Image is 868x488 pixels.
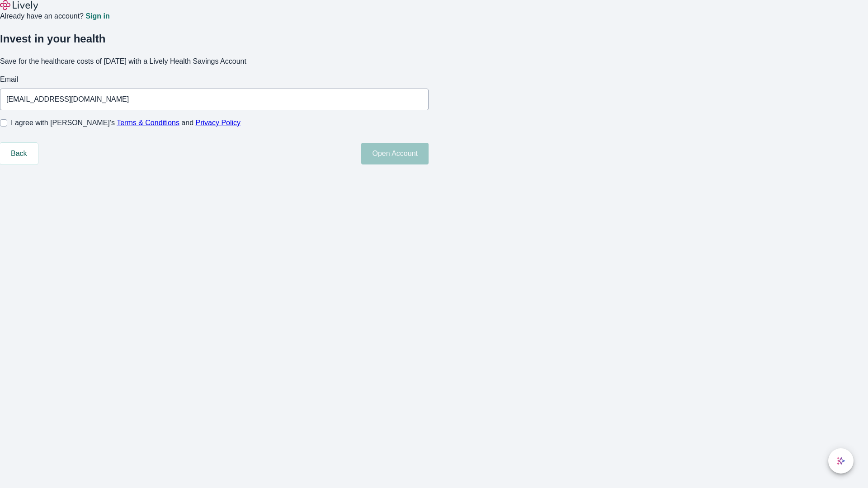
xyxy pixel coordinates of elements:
svg: Lively AI Assistant [836,456,845,465]
span: I agree with [PERSON_NAME]’s and [11,117,241,128]
button: chat [828,448,854,474]
a: Privacy Policy [196,119,241,127]
a: Sign in [85,13,109,20]
a: Terms & Conditions [117,119,179,127]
